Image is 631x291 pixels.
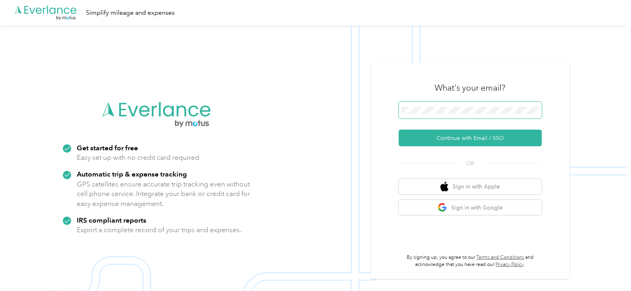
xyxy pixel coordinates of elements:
[399,130,542,146] button: Continue with Email / SSO
[77,144,138,152] strong: Get started for free
[77,225,241,235] p: Export a complete record of your trips and expenses.
[77,179,250,209] p: GPS satellites ensure accurate trip tracking even without cell phone service. Integrate your bank...
[476,254,524,260] a: Terms and Conditions
[399,200,542,215] button: google logoSign in with Google
[77,153,199,163] p: Easy set up with no credit card required
[77,170,187,178] strong: Automatic trip & expense tracking
[399,254,542,268] p: By signing up, you agree to our and acknowledge that you have read our .
[456,159,484,168] span: OR
[441,182,448,192] img: apple logo
[438,203,448,213] img: google logo
[86,8,175,18] div: Simplify mileage and expenses
[399,179,542,194] button: apple logoSign in with Apple
[435,82,506,93] h3: What's your email?
[77,216,146,224] strong: IRS compliant reports
[496,262,524,268] a: Privacy Policy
